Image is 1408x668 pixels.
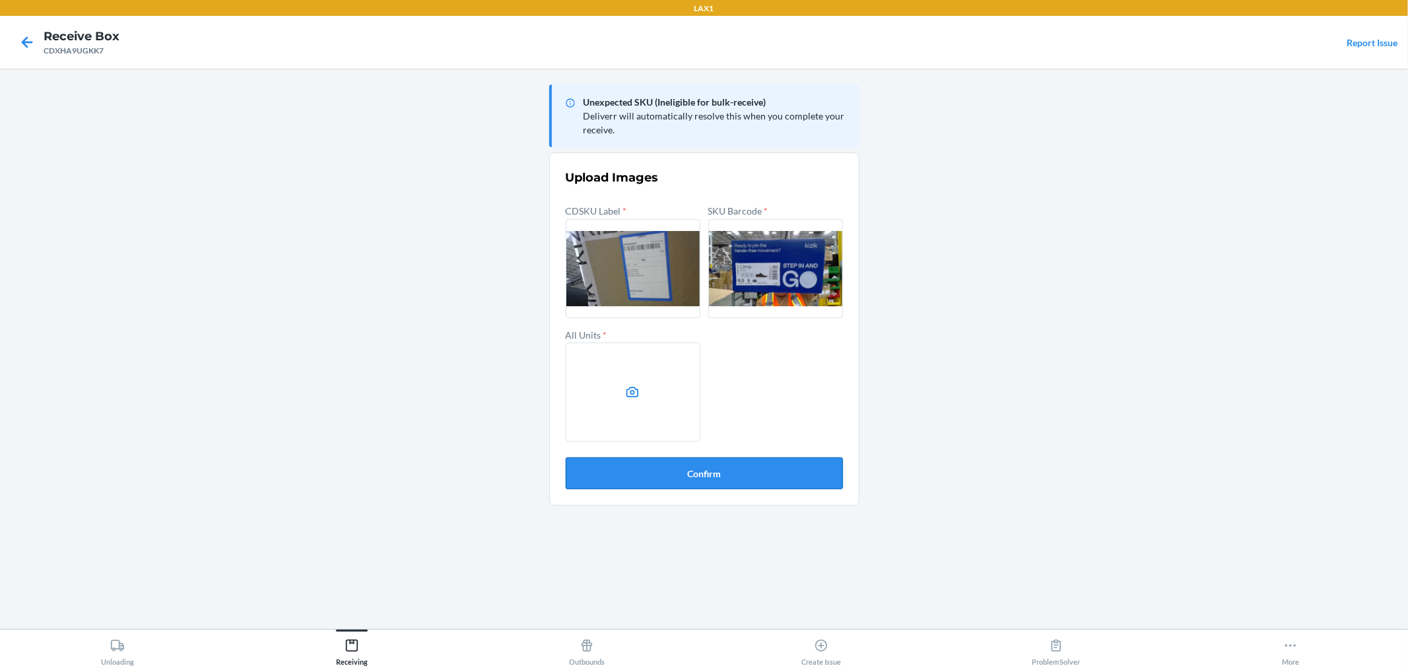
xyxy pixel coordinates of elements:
p: LAX1 [694,3,714,15]
h4: Receive Box [44,28,119,45]
h3: Upload Images [566,169,843,186]
label: SKU Barcode [708,205,768,217]
div: Create Issue [801,633,841,666]
p: Deliverr will automatically resolve this when you complete your receive. [584,109,849,137]
button: Create Issue [704,630,939,666]
label: All Units [566,329,607,341]
div: Unloading [101,633,134,666]
button: Problem Solver [939,630,1174,666]
div: Receiving [336,633,368,666]
p: Unexpected SKU (Ineligible for bulk-receive) [584,95,849,109]
button: Receiving [235,630,470,666]
button: Confirm [566,457,843,489]
a: Report Issue [1347,37,1397,48]
div: More [1282,633,1299,666]
label: CDSKU Label [566,205,627,217]
div: Problem Solver [1032,633,1081,666]
button: Outbounds [469,630,704,666]
div: Outbounds [569,633,605,666]
div: CDXHA9UGKK7 [44,45,119,57]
